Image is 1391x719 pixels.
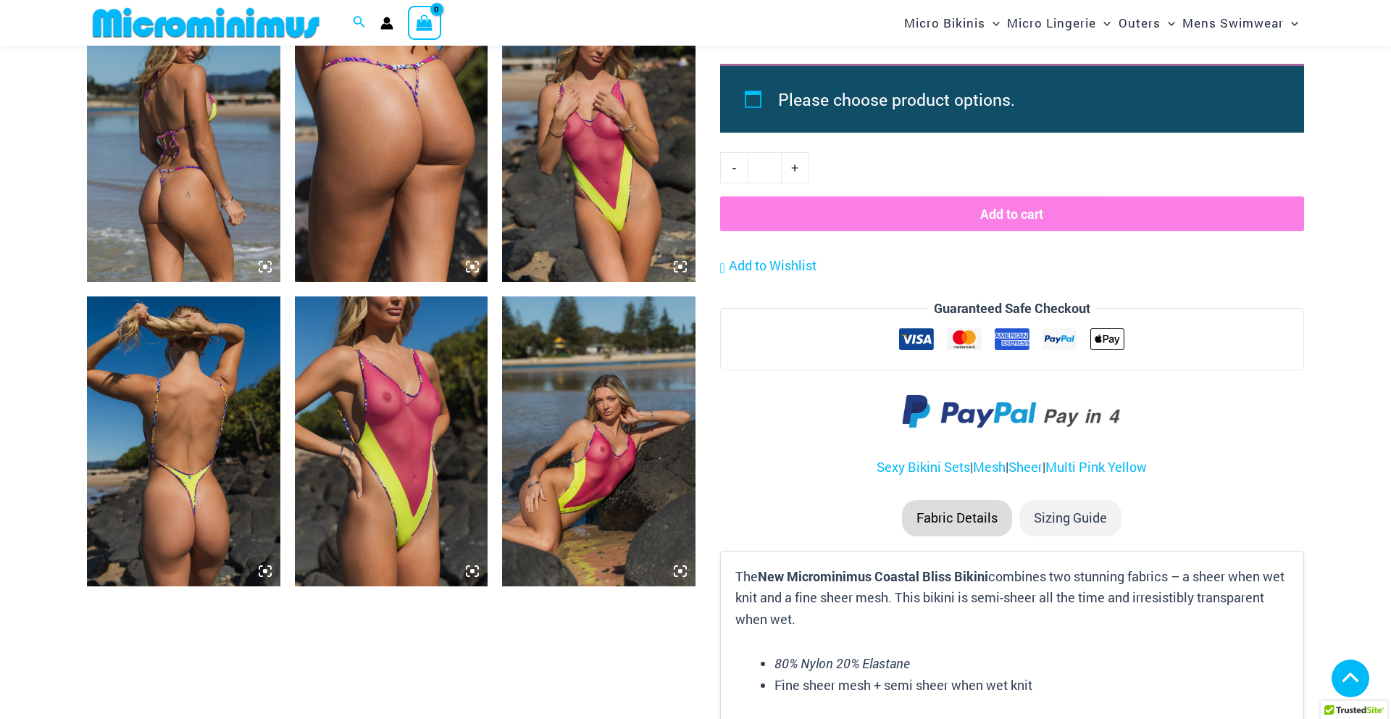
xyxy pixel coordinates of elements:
span: Micro Lingerie [1007,4,1096,41]
a: Micro LingerieMenu ToggleMenu Toggle [1003,4,1114,41]
p: | | | [720,457,1304,478]
li: Fine sheer mesh + semi sheer when wet knit [774,675,1289,697]
a: Multi [1045,458,1076,475]
span: Mens Swimwear [1182,4,1284,41]
img: Coastal Bliss Leopard Sunset 827 One Piece Monokini [502,296,695,586]
a: Mens SwimwearMenu ToggleMenu Toggle [1179,4,1302,41]
a: Yellow [1108,458,1147,475]
span: Menu Toggle [1161,4,1175,41]
li: Sizing Guide [1019,500,1121,536]
span: Outers [1119,4,1161,41]
span: Menu Toggle [1096,4,1111,41]
img: Coastal Bliss Leopard Sunset 827 One Piece Monokini [295,296,488,586]
span: Menu Toggle [1284,4,1298,41]
a: OutersMenu ToggleMenu Toggle [1115,4,1179,41]
a: View Shopping Cart, empty [408,6,441,39]
a: Account icon link [380,17,393,30]
em: 80% Nylon 20% Elastane [774,654,910,672]
span: Menu Toggle [985,4,1000,41]
b: New Microminimus Coastal Bliss Bikini [758,568,988,585]
li: Please choose product options. [778,83,1271,116]
legend: Guaranteed Safe Checkout [928,298,1096,320]
nav: Site Navigation [898,2,1304,43]
span: Add to Wishlist [729,257,816,274]
a: - [720,152,748,183]
p: The combines two stunning fabrics – a sheer when wet knit and a fine sheer mesh. This bikini is s... [735,566,1289,631]
li: Fabric Details [902,500,1012,536]
span: Micro Bikinis [904,4,985,41]
a: Sexy Bikini Sets [877,458,970,475]
a: + [782,152,809,183]
a: Sheer [1008,458,1043,475]
img: MM SHOP LOGO FLAT [87,7,325,39]
button: Add to cart [720,196,1304,231]
img: Coastal Bliss Leopard Sunset 827 One Piece Monokini [87,296,280,586]
input: Product quantity [748,152,782,183]
a: Pink [1079,458,1105,475]
a: Search icon link [353,14,366,33]
a: Mesh [973,458,1006,475]
a: Micro BikinisMenu ToggleMenu Toggle [901,4,1003,41]
a: Add to Wishlist [720,255,816,277]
